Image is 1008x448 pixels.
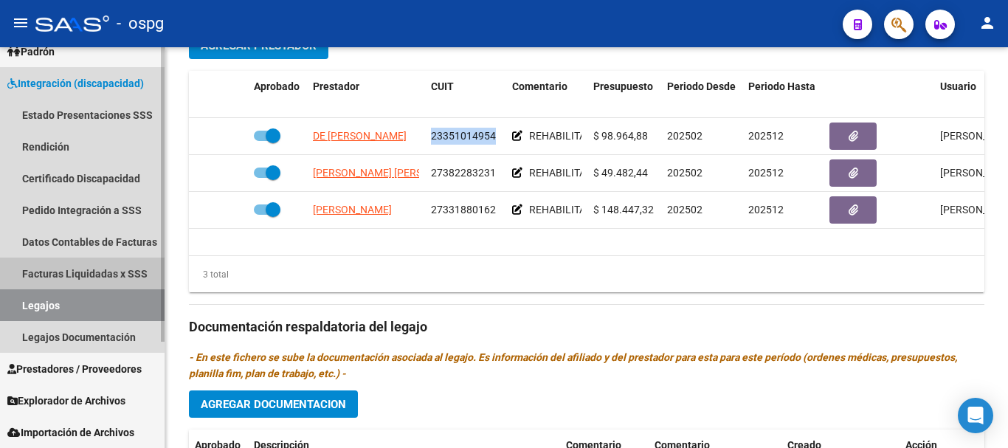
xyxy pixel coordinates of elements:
[506,71,587,120] datatable-header-cell: Comentario
[529,167,759,179] span: REHABILITACION MOD INTENSIVO COD 90 PSICO
[431,80,454,92] span: CUIT
[248,71,307,120] datatable-header-cell: Aprobado
[742,71,824,120] datatable-header-cell: Periodo Hasta
[667,167,703,179] span: 202502
[661,71,742,120] datatable-header-cell: Periodo Desde
[667,204,703,216] span: 202502
[958,398,993,433] div: Open Intercom Messenger
[189,266,229,283] div: 3 total
[189,317,984,337] h3: Documentación respaldatoria del legajo
[313,167,473,179] span: [PERSON_NAME] [PERSON_NAME]
[12,14,30,32] mat-icon: menu
[431,167,496,179] span: 27382283231
[307,71,425,120] datatable-header-cell: Prestador
[425,71,506,120] datatable-header-cell: CUIT
[512,80,567,92] span: Comentario
[431,130,496,142] span: 23351014954
[529,130,748,142] span: REHABILITACION MOD INTENSIVO COD 90 TEO
[748,167,784,179] span: 202512
[7,75,144,92] span: Integración (discapacidad)
[667,130,703,142] span: 202502
[748,204,784,216] span: 202512
[748,130,784,142] span: 202512
[587,71,661,120] datatable-header-cell: Presupuesto
[7,361,142,377] span: Prestadores / Proveedores
[313,204,392,216] span: [PERSON_NAME]
[201,398,346,411] span: Agregar Documentacion
[189,390,358,418] button: Agregar Documentacion
[978,14,996,32] mat-icon: person
[593,204,654,216] span: $ 148.447,32
[189,351,957,379] i: - En este fichero se sube la documentación asociada al legajo. Es información del afiliado y del ...
[117,7,164,40] span: - ospg
[593,130,648,142] span: $ 98.964,88
[254,80,300,92] span: Aprobado
[431,204,496,216] span: 27331880162
[593,167,648,179] span: $ 49.482,44
[313,130,407,142] span: DE [PERSON_NAME]
[940,80,976,92] span: Usuario
[667,80,736,92] span: Periodo Desde
[313,80,359,92] span: Prestador
[593,80,653,92] span: Presupuesto
[529,204,748,216] span: REHABILITACION MOD INTENSIVO COD 90 PSP
[7,424,134,441] span: Importación de Archivos
[7,393,125,409] span: Explorador de Archivos
[7,44,55,60] span: Padrón
[748,80,815,92] span: Periodo Hasta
